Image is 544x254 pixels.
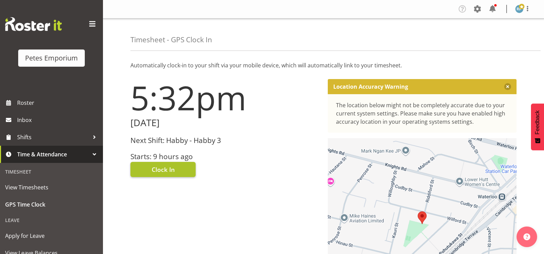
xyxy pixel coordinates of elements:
[17,132,89,142] span: Shifts
[2,165,101,179] div: Timesheet
[5,182,98,192] span: View Timesheets
[130,36,212,44] h4: Timesheet - GPS Clock In
[333,83,408,90] p: Location Accuracy Warning
[2,227,101,244] a: Apply for Leave
[2,213,101,227] div: Leave
[130,162,196,177] button: Clock In
[130,153,320,161] h3: Starts: 9 hours ago
[2,196,101,213] a: GPS Time Clock
[515,5,523,13] img: reina-puketapu721.jpg
[17,149,89,159] span: Time & Attendance
[130,118,320,128] h2: [DATE]
[5,199,98,210] span: GPS Time Clock
[336,101,509,126] div: The location below might not be completely accurate due to your current system settings. Please m...
[531,103,544,150] button: Feedback - Show survey
[17,98,100,108] span: Roster
[152,165,175,174] span: Clock In
[504,83,511,90] button: Close message
[534,110,541,134] span: Feedback
[130,79,320,116] h1: 5:32pm
[5,17,62,31] img: Rosterit website logo
[2,179,101,196] a: View Timesheets
[25,53,78,63] div: Petes Emporium
[130,61,517,69] p: Automatically clock-in to your shift via your mobile device, which will automatically link to you...
[523,233,530,240] img: help-xxl-2.png
[130,136,320,144] h3: Next Shift: Habby - Habby 3
[17,115,100,125] span: Inbox
[5,231,98,241] span: Apply for Leave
